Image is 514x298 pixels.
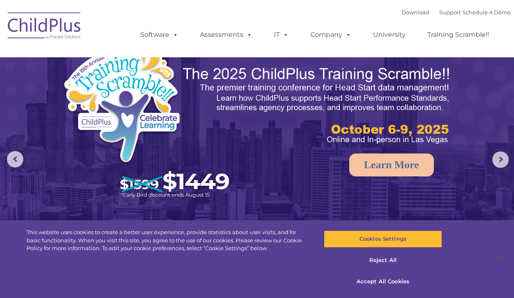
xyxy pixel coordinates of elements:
[132,27,186,43] a: Software
[419,27,497,43] a: Training Scramble!!
[402,9,511,16] font: |
[266,27,297,43] a: IT
[192,27,260,43] a: Assessments
[462,9,511,16] a: Schedule A Demo
[324,273,442,290] button: Accept All Cookies
[27,228,308,253] div: This website uses cookies to create a better user experience, provide statistics about user visit...
[302,27,359,43] a: Company
[365,27,414,43] a: University
[4,7,85,47] img: ChildPlus by Procare Solutions
[402,9,429,16] a: Download
[439,9,461,16] a: Support
[324,230,442,248] button: Cookies Settings
[349,154,434,176] a: Learn More
[324,252,442,269] button: Reject All
[492,249,510,267] button: Close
